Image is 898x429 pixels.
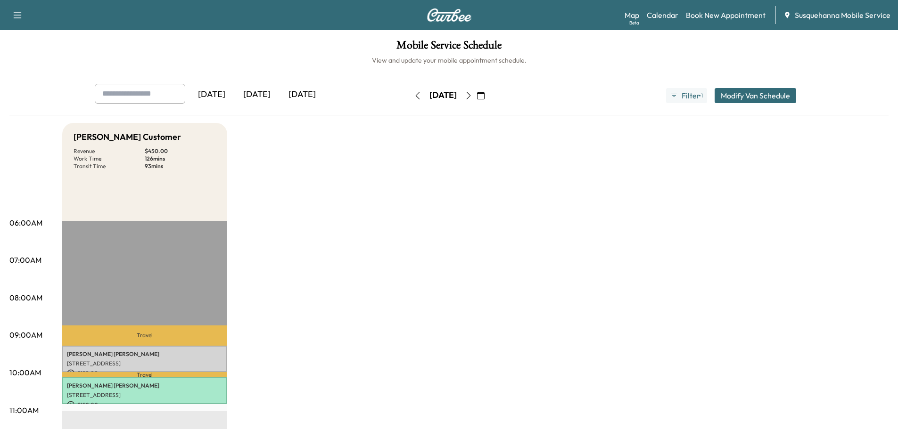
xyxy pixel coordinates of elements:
[189,84,234,105] div: [DATE]
[9,56,889,65] h6: View and update your mobile appointment schedule.
[9,292,42,303] p: 08:00AM
[9,254,41,266] p: 07:00AM
[9,329,42,340] p: 09:00AM
[74,147,145,155] p: Revenue
[67,350,222,358] p: [PERSON_NAME] [PERSON_NAME]
[74,155,145,162] p: Work Time
[682,90,699,101] span: Filter
[9,40,889,56] h1: Mobile Service Schedule
[74,130,181,144] h5: [PERSON_NAME] Customer
[427,8,472,22] img: Curbee Logo
[9,405,39,416] p: 11:00AM
[629,19,639,26] div: Beta
[234,84,280,105] div: [DATE]
[67,382,222,389] p: [PERSON_NAME] [PERSON_NAME]
[795,9,890,21] span: Susquehanna Mobile Service
[647,9,678,21] a: Calendar
[666,88,707,103] button: Filter●1
[62,325,227,346] p: Travel
[67,401,222,409] p: $ 150.00
[145,155,216,162] p: 126 mins
[686,9,766,21] a: Book New Appointment
[699,93,700,98] span: ●
[67,391,222,399] p: [STREET_ADDRESS]
[67,369,222,378] p: $ 150.00
[67,360,222,367] p: [STREET_ADDRESS]
[701,92,703,99] span: 1
[9,367,41,378] p: 10:00AM
[429,89,457,101] div: [DATE]
[145,162,216,170] p: 93 mins
[9,217,42,228] p: 06:00AM
[715,88,796,103] button: Modify Van Schedule
[625,9,639,21] a: MapBeta
[62,372,227,377] p: Travel
[145,147,216,155] p: $ 450.00
[280,84,325,105] div: [DATE]
[74,162,145,170] p: Transit Time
